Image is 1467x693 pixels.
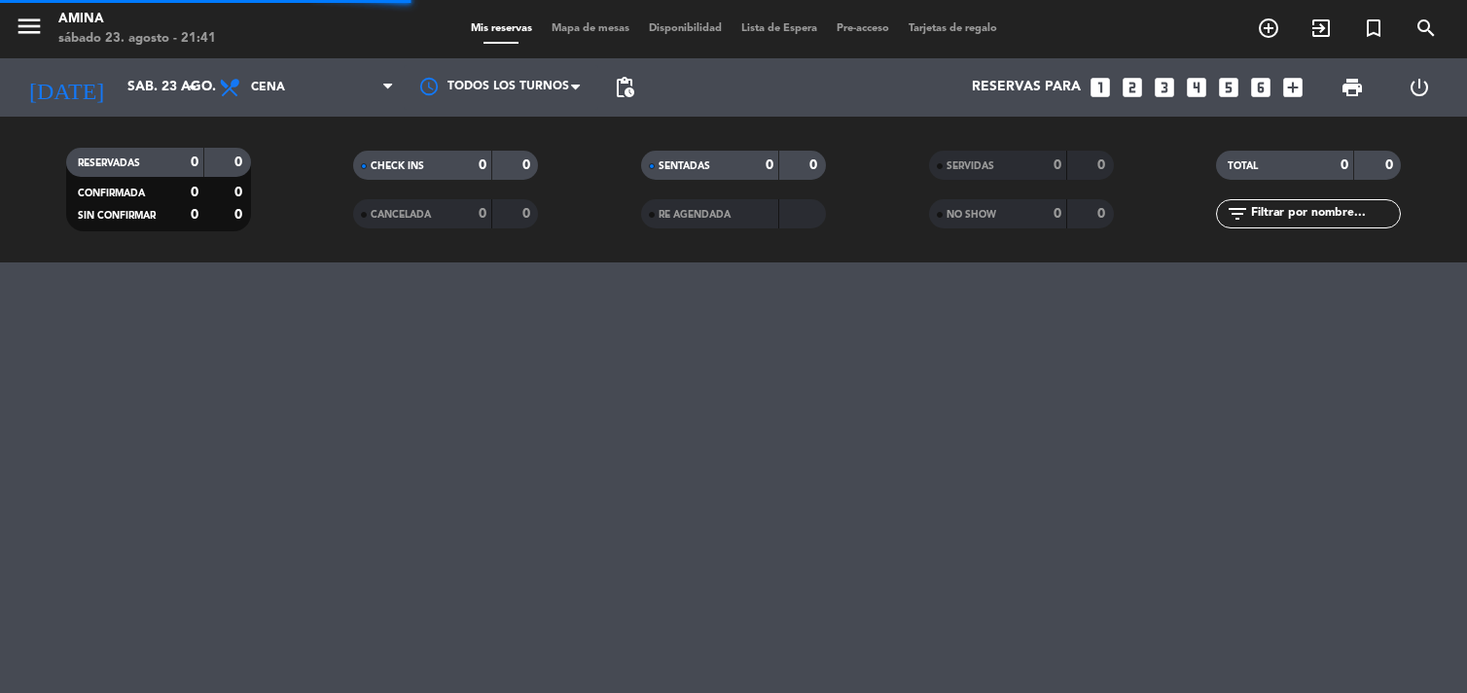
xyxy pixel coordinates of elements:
div: sábado 23. agosto - 21:41 [58,29,216,49]
strong: 0 [1341,158,1348,172]
strong: 0 [234,156,246,169]
strong: 0 [1385,158,1397,172]
i: looks_5 [1216,75,1241,100]
strong: 0 [479,158,486,172]
strong: 0 [522,207,534,221]
input: Filtrar por nombre... [1249,203,1400,225]
div: Amina [58,10,216,29]
span: Cena [251,81,285,94]
span: Mis reservas [461,23,542,34]
div: LOG OUT [1385,58,1452,117]
i: looks_one [1088,75,1113,100]
strong: 0 [1054,207,1061,221]
span: NO SHOW [947,210,996,220]
i: exit_to_app [1309,17,1333,40]
i: add_box [1280,75,1306,100]
span: Reservas para [972,80,1081,95]
i: looks_3 [1152,75,1177,100]
span: Disponibilidad [639,23,732,34]
i: looks_4 [1184,75,1209,100]
i: looks_two [1120,75,1145,100]
i: power_settings_new [1408,76,1431,99]
i: search [1414,17,1438,40]
span: Pre-acceso [827,23,899,34]
span: print [1341,76,1364,99]
strong: 0 [191,208,198,222]
span: TOTAL [1228,161,1258,171]
strong: 0 [234,208,246,222]
strong: 0 [522,158,534,172]
strong: 0 [809,158,821,172]
span: pending_actions [613,76,636,99]
span: SIN CONFIRMAR [78,211,156,221]
i: arrow_drop_down [181,76,204,99]
strong: 0 [1097,207,1109,221]
i: menu [15,12,44,41]
i: add_circle_outline [1257,17,1280,40]
i: [DATE] [15,66,118,109]
span: CONFIRMADA [78,189,145,198]
span: SERVIDAS [947,161,994,171]
i: looks_6 [1248,75,1273,100]
span: Lista de Espera [732,23,827,34]
button: menu [15,12,44,48]
span: Mapa de mesas [542,23,639,34]
i: turned_in_not [1362,17,1385,40]
strong: 0 [191,156,198,169]
strong: 0 [191,186,198,199]
span: RESERVADAS [78,158,140,168]
i: filter_list [1226,202,1249,225]
span: SENTADAS [659,161,710,171]
span: CANCELADA [371,210,431,220]
span: CHECK INS [371,161,424,171]
strong: 0 [479,207,486,221]
strong: 0 [234,186,246,199]
span: RE AGENDADA [659,210,731,220]
strong: 0 [1097,158,1109,172]
span: Tarjetas de regalo [899,23,1007,34]
strong: 0 [766,158,773,172]
strong: 0 [1054,158,1061,172]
